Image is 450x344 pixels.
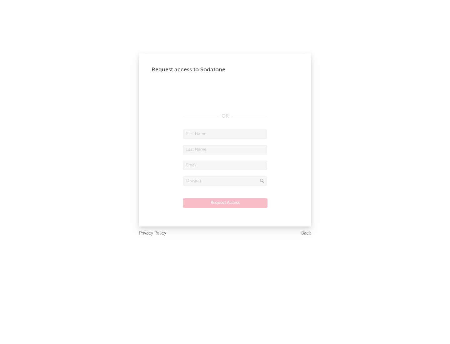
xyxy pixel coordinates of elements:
input: Email [183,161,267,170]
input: Last Name [183,145,267,154]
a: Back [301,230,311,237]
input: Division [183,176,267,186]
input: First Name [183,129,267,139]
button: Request Access [183,198,267,208]
div: OR [183,113,267,120]
div: Request access to Sodatone [152,66,298,73]
a: Privacy Policy [139,230,166,237]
